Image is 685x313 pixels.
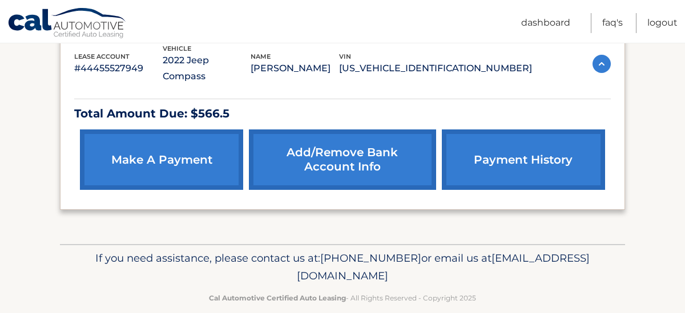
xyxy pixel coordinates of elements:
span: lease account [74,52,130,60]
p: If you need assistance, please contact us at: or email us at [67,249,618,286]
a: FAQ's [602,13,623,33]
p: Total Amount Due: $566.5 [74,104,611,124]
p: [US_VEHICLE_IDENTIFICATION_NUMBER] [339,60,532,76]
span: [PHONE_NUMBER] [320,251,421,265]
a: payment history [442,129,605,190]
span: vin [339,52,351,60]
a: Add/Remove bank account info [249,129,436,190]
p: 2022 Jeep Compass [163,52,251,84]
a: Logout [647,13,678,33]
img: accordion-active.svg [593,55,611,73]
span: vehicle [163,44,191,52]
p: [PERSON_NAME] [251,60,339,76]
a: Cal Automotive [7,7,127,40]
a: make a payment [80,129,243,190]
span: name [251,52,271,60]
strong: Cal Automotive Certified Auto Leasing [209,294,346,302]
a: Dashboard [521,13,570,33]
p: - All Rights Reserved - Copyright 2025 [67,292,618,304]
p: #44455527949 [74,60,163,76]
